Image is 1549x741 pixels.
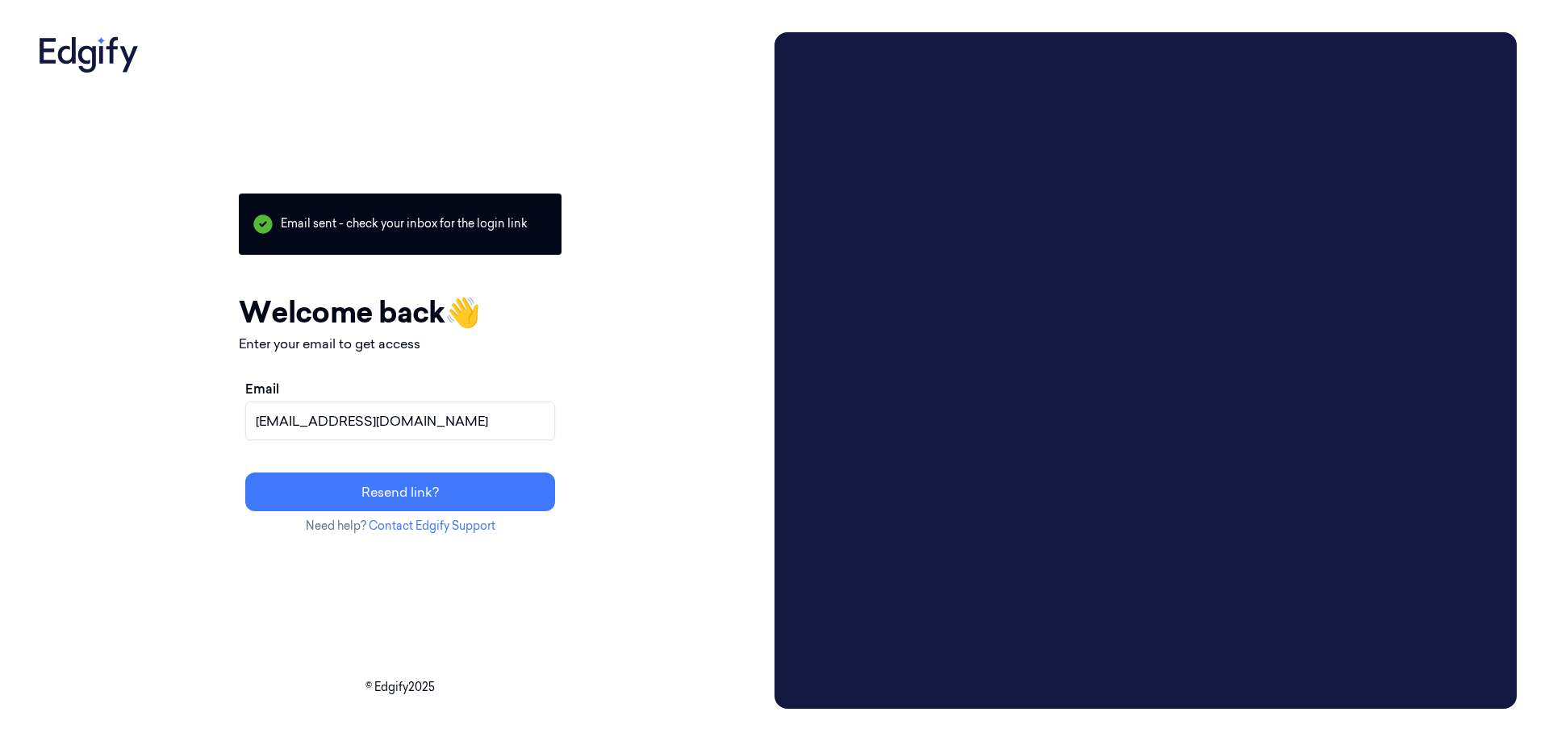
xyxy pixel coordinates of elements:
label: Email [245,379,279,398]
p: Need help? [239,518,562,535]
p: Enter your email to get access [239,334,562,353]
h1: Welcome back 👋 [239,290,562,334]
p: Email sent - check your inbox for the login link [239,194,562,255]
input: name@example.com [245,402,555,440]
p: © Edgify 2025 [32,679,768,696]
a: Contact Edgify Support [369,518,495,533]
button: Resend link? [245,472,555,511]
